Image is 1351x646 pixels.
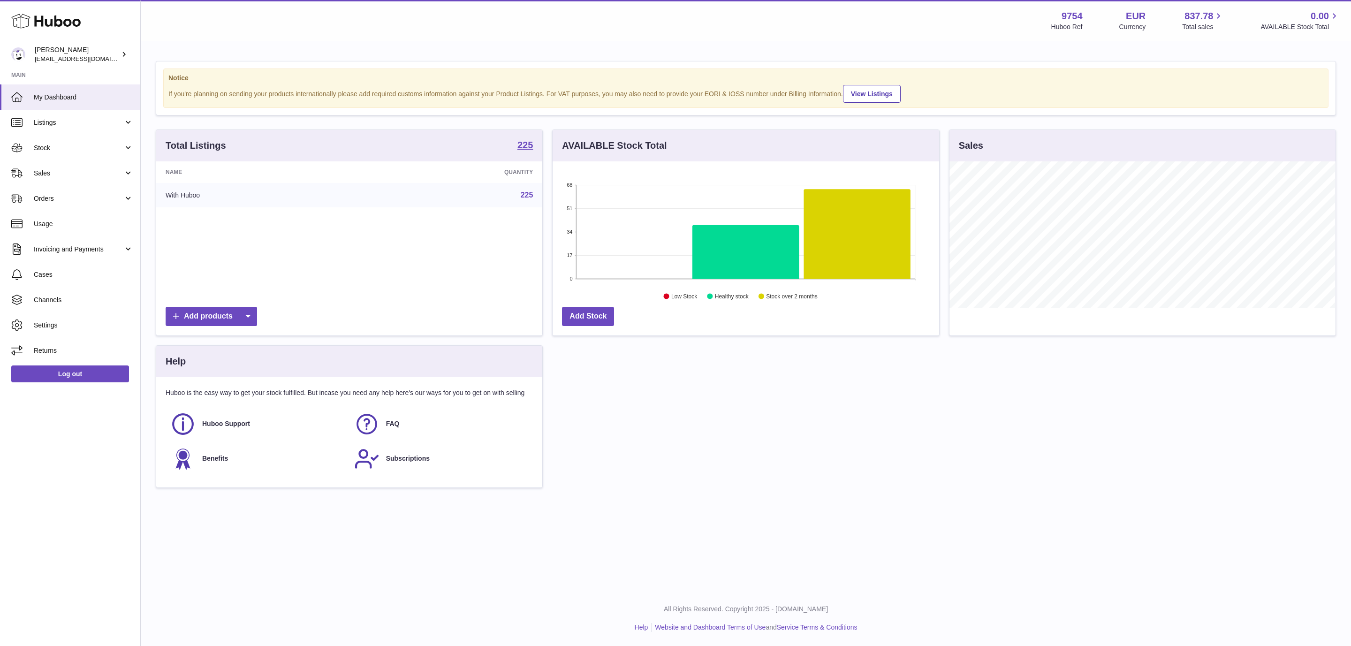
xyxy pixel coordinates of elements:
[1182,10,1224,31] a: 837.78 Total sales
[1182,23,1224,31] span: Total sales
[777,623,858,631] a: Service Terms & Conditions
[652,623,857,632] li: and
[1311,10,1329,23] span: 0.00
[562,139,667,152] h3: AVAILABLE Stock Total
[386,419,400,428] span: FAQ
[34,321,133,330] span: Settings
[521,191,533,199] a: 225
[166,388,533,397] p: Huboo is the easy way to get your stock fulfilled. But incase you need any help here's our ways f...
[1260,23,1340,31] span: AVAILABLE Stock Total
[1119,23,1146,31] div: Currency
[170,446,345,471] a: Benefits
[148,605,1343,614] p: All Rights Reserved. Copyright 2025 - [DOMAIN_NAME]
[34,296,133,304] span: Channels
[562,307,614,326] a: Add Stock
[34,220,133,228] span: Usage
[166,355,186,368] h3: Help
[35,46,119,63] div: [PERSON_NAME]
[354,411,529,437] a: FAQ
[170,411,345,437] a: Huboo Support
[635,623,648,631] a: Help
[34,245,123,254] span: Invoicing and Payments
[166,307,257,326] a: Add products
[1062,10,1083,23] strong: 9754
[567,182,573,188] text: 68
[202,419,250,428] span: Huboo Support
[34,93,133,102] span: My Dashboard
[11,365,129,382] a: Log out
[1260,10,1340,31] a: 0.00 AVAILABLE Stock Total
[34,194,123,203] span: Orders
[715,293,749,300] text: Healthy stock
[34,270,133,279] span: Cases
[202,454,228,463] span: Benefits
[34,118,123,127] span: Listings
[567,252,573,258] text: 17
[11,47,25,61] img: info@fieldsluxury.london
[1184,10,1213,23] span: 837.78
[35,55,138,62] span: [EMAIL_ADDRESS][DOMAIN_NAME]
[34,169,123,178] span: Sales
[166,139,226,152] h3: Total Listings
[156,161,360,183] th: Name
[168,84,1323,103] div: If you're planning on sending your products internationally please add required customs informati...
[671,293,698,300] text: Low Stock
[34,346,133,355] span: Returns
[517,140,533,150] strong: 225
[34,144,123,152] span: Stock
[360,161,542,183] th: Quantity
[168,74,1323,83] strong: Notice
[1051,23,1083,31] div: Huboo Ref
[843,85,901,103] a: View Listings
[655,623,766,631] a: Website and Dashboard Terms of Use
[767,293,818,300] text: Stock over 2 months
[354,446,529,471] a: Subscriptions
[156,183,360,207] td: With Huboo
[567,229,573,235] text: 34
[567,205,573,211] text: 51
[570,276,573,281] text: 0
[386,454,430,463] span: Subscriptions
[959,139,983,152] h3: Sales
[517,140,533,152] a: 225
[1126,10,1146,23] strong: EUR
